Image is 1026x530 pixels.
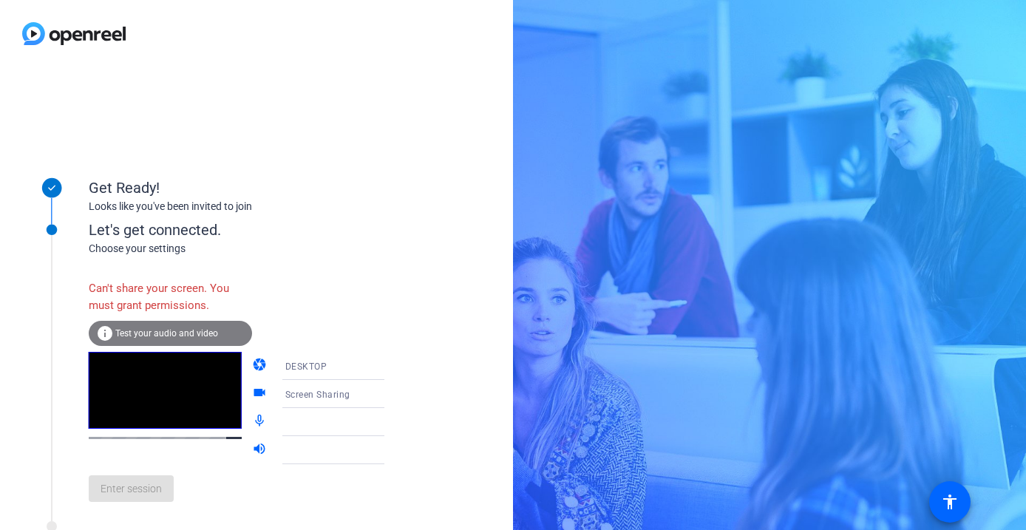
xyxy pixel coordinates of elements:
span: Screen Sharing [285,390,350,400]
div: Can't share your screen. You must grant permissions. [89,273,252,321]
mat-icon: accessibility [941,493,959,511]
div: Let's get connected. [89,219,415,241]
mat-icon: volume_up [252,441,270,459]
mat-icon: info [96,325,114,342]
div: Choose your settings [89,241,415,256]
div: Get Ready! [89,177,384,199]
mat-icon: mic_none [252,413,270,431]
mat-icon: videocam [252,385,270,403]
span: DESKTOP [285,361,327,372]
mat-icon: camera [252,357,270,375]
span: Test your audio and video [115,328,218,339]
div: Looks like you've been invited to join [89,199,384,214]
